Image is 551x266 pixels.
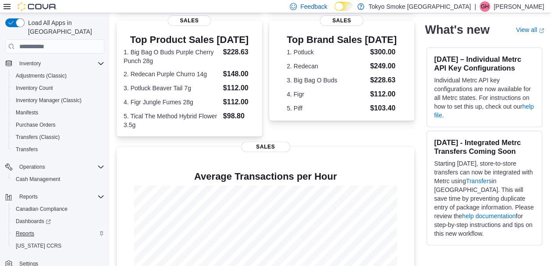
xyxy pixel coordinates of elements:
[223,83,255,93] dd: $112.00
[16,242,61,249] span: [US_STATE] CCRS
[12,228,38,239] a: Reports
[9,131,108,143] button: Transfers (Classic)
[12,204,71,214] a: Canadian Compliance
[16,192,41,202] button: Reports
[12,174,64,184] a: Cash Management
[481,1,489,12] span: GH
[539,28,544,33] svg: External link
[2,191,108,203] button: Reports
[19,60,41,67] span: Inventory
[16,85,53,92] span: Inventory Count
[370,75,397,85] dd: $228.63
[12,216,54,227] a: Dashboards
[434,55,535,72] h3: [DATE] – Individual Metrc API Key Configurations
[12,71,104,81] span: Adjustments (Classic)
[434,103,533,119] a: help file
[334,2,353,11] input: Dark Mode
[16,162,49,172] button: Operations
[124,98,220,106] dt: 4. Figr Jungle Fumes 28g
[223,111,255,121] dd: $98.80
[480,1,490,12] div: Geoff Hudson
[9,82,108,94] button: Inventory Count
[12,174,104,184] span: Cash Management
[12,132,104,142] span: Transfers (Classic)
[124,48,220,65] dt: 1. Big Bag O Buds Purple Cherry Punch 28g
[466,177,492,184] a: Transfers
[287,104,366,113] dt: 5. Piff
[19,163,45,170] span: Operations
[12,83,104,93] span: Inventory Count
[9,240,108,252] button: [US_STATE] CCRS
[9,143,108,156] button: Transfers
[12,241,65,251] a: [US_STATE] CCRS
[18,2,57,11] img: Cova
[2,57,108,70] button: Inventory
[9,106,108,119] button: Manifests
[320,15,363,26] span: Sales
[25,18,104,36] span: Load All Apps in [GEOGRAPHIC_DATA]
[9,119,108,131] button: Purchase Orders
[12,120,59,130] a: Purchase Orders
[16,109,38,116] span: Manifests
[16,162,104,172] span: Operations
[12,132,63,142] a: Transfers (Classic)
[19,193,38,200] span: Reports
[494,1,544,12] p: [PERSON_NAME]
[12,241,104,251] span: Washington CCRS
[12,204,104,214] span: Canadian Compliance
[9,173,108,185] button: Cash Management
[16,218,51,225] span: Dashboards
[12,107,104,118] span: Manifests
[16,134,60,141] span: Transfers (Classic)
[124,84,220,92] dt: 3. Potluck Beaver Tail 7g
[370,47,397,57] dd: $300.00
[370,103,397,113] dd: $103.40
[16,58,44,69] button: Inventory
[16,230,34,237] span: Reports
[124,70,220,78] dt: 2. Redecan Purple Churro 14g
[300,2,327,11] span: Feedback
[434,76,535,120] p: Individual Metrc API key configurations are now available for all Metrc states. For instructions ...
[167,15,211,26] span: Sales
[241,142,290,152] span: Sales
[12,228,104,239] span: Reports
[12,71,70,81] a: Adjustments (Classic)
[16,97,82,104] span: Inventory Manager (Classic)
[462,213,515,220] a: help documentation
[370,61,397,71] dd: $249.00
[434,159,535,238] p: Starting [DATE], store-to-store transfers can now be integrated with Metrc using in [GEOGRAPHIC_D...
[12,95,85,106] a: Inventory Manager (Classic)
[124,171,407,182] h4: Average Transactions per Hour
[2,161,108,173] button: Operations
[287,90,366,99] dt: 4. Figr
[9,203,108,215] button: Canadian Compliance
[16,192,104,202] span: Reports
[425,23,489,37] h2: What's new
[516,26,544,33] a: View allExternal link
[223,69,255,79] dd: $148.00
[9,94,108,106] button: Inventory Manager (Classic)
[12,144,104,155] span: Transfers
[287,35,397,45] h3: Top Brand Sales [DATE]
[9,70,108,82] button: Adjustments (Classic)
[124,35,255,45] h3: Top Product Sales [DATE]
[12,95,104,106] span: Inventory Manager (Classic)
[12,107,42,118] a: Manifests
[223,47,255,57] dd: $228.63
[16,121,56,128] span: Purchase Orders
[369,1,471,12] p: Tokyo Smoke [GEOGRAPHIC_DATA]
[287,76,366,85] dt: 3. Big Bag O Buds
[287,48,366,57] dt: 1. Potluck
[434,138,535,156] h3: [DATE] - Integrated Metrc Transfers Coming Soon
[16,206,68,213] span: Canadian Compliance
[370,89,397,99] dd: $112.00
[9,227,108,240] button: Reports
[9,215,108,227] a: Dashboards
[16,176,60,183] span: Cash Management
[12,120,104,130] span: Purchase Orders
[223,97,255,107] dd: $112.00
[124,112,220,129] dt: 5. Tical The Method Hybrid Flower 3.5g
[16,72,67,79] span: Adjustments (Classic)
[16,58,104,69] span: Inventory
